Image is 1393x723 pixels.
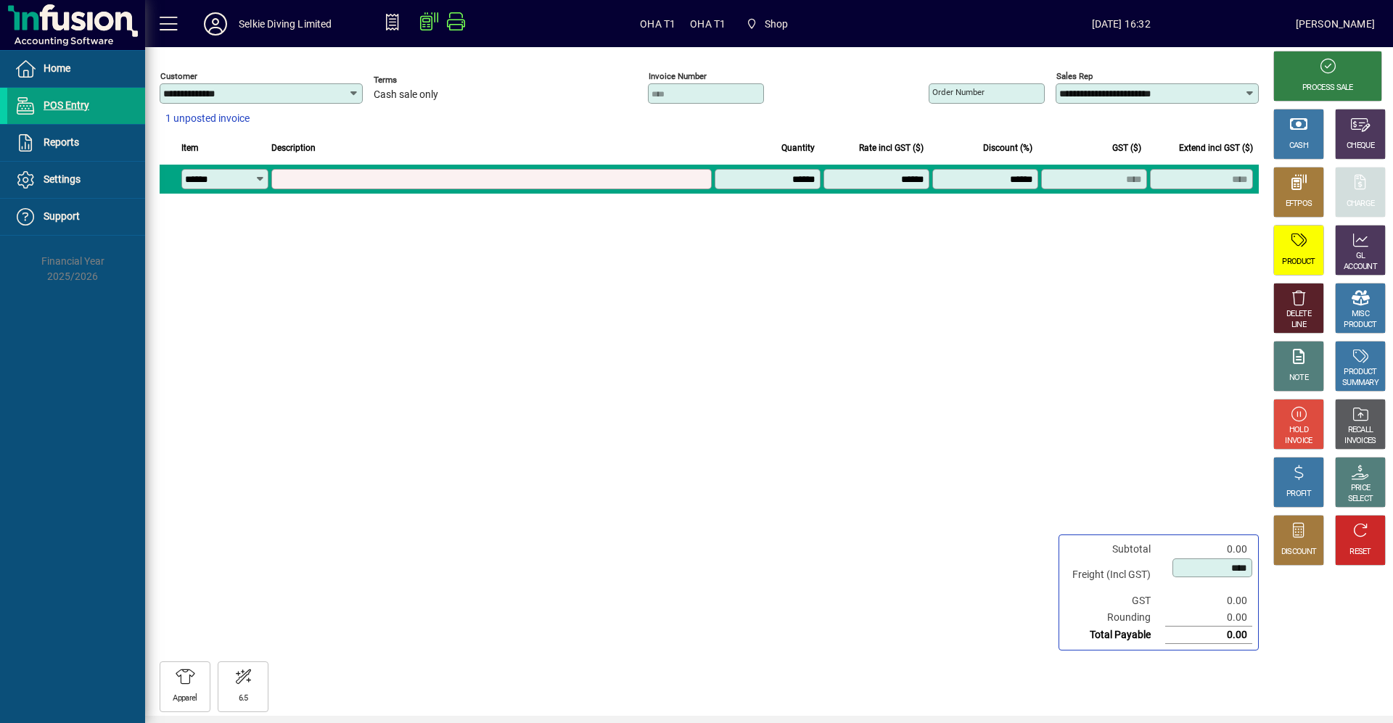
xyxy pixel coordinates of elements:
div: SUMMARY [1342,378,1378,389]
button: 1 unposted invoice [160,106,255,132]
td: Rounding [1065,609,1165,627]
span: Shop [765,12,789,36]
div: EFTPOS [1286,199,1312,210]
div: MISC [1352,309,1369,320]
div: INVOICES [1344,436,1376,447]
div: PROCESS SALE [1302,83,1353,94]
span: Rate incl GST ($) [859,140,924,156]
div: PRODUCT [1344,320,1376,331]
div: SELECT [1348,494,1373,505]
div: DELETE [1286,309,1311,320]
td: Freight (Incl GST) [1065,558,1165,592]
td: 0.00 [1165,609,1252,627]
a: Settings [7,162,145,198]
span: Quantity [781,140,815,156]
div: GL [1356,251,1365,262]
div: Apparel [173,693,197,704]
span: Reports [44,136,79,148]
td: 0.00 [1165,541,1252,558]
span: Support [44,210,80,222]
span: Home [44,62,70,74]
button: Profile [192,11,239,37]
mat-label: Sales rep [1056,71,1093,81]
mat-label: Invoice number [649,71,707,81]
span: OHA T1 [640,12,675,36]
span: POS Entry [44,99,89,111]
td: GST [1065,592,1165,609]
span: GST ($) [1112,140,1141,156]
span: Item [181,140,199,156]
div: PRODUCT [1282,257,1315,268]
div: 6.5 [239,693,248,704]
span: Cash sale only [374,89,438,101]
div: Selkie Diving Limited [239,12,332,36]
a: Support [7,199,145,235]
td: 0.00 [1165,592,1252,609]
div: INVOICE [1285,436,1312,447]
div: CHEQUE [1347,141,1374,152]
div: CASH [1289,141,1308,152]
span: Description [271,140,316,156]
div: PROFIT [1286,489,1311,500]
div: LINE [1291,320,1306,331]
div: HOLD [1289,425,1308,436]
div: PRODUCT [1344,367,1376,378]
span: 1 unposted invoice [165,111,250,126]
span: Settings [44,173,81,185]
div: RESET [1349,547,1371,558]
a: Home [7,51,145,87]
div: [PERSON_NAME] [1296,12,1375,36]
span: Terms [374,75,461,85]
td: 0.00 [1165,627,1252,644]
div: PRICE [1351,483,1371,494]
td: Subtotal [1065,541,1165,558]
div: ACCOUNT [1344,262,1377,273]
mat-label: Order number [932,87,985,97]
td: Total Payable [1065,627,1165,644]
div: RECALL [1348,425,1373,436]
div: DISCOUNT [1281,547,1316,558]
span: OHA T1 [690,12,726,36]
div: NOTE [1289,373,1308,384]
a: Reports [7,125,145,161]
div: CHARGE [1347,199,1375,210]
span: Shop [740,11,794,37]
span: [DATE] 16:32 [947,12,1296,36]
mat-label: Customer [160,71,197,81]
span: Discount (%) [983,140,1032,156]
span: Extend incl GST ($) [1179,140,1253,156]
